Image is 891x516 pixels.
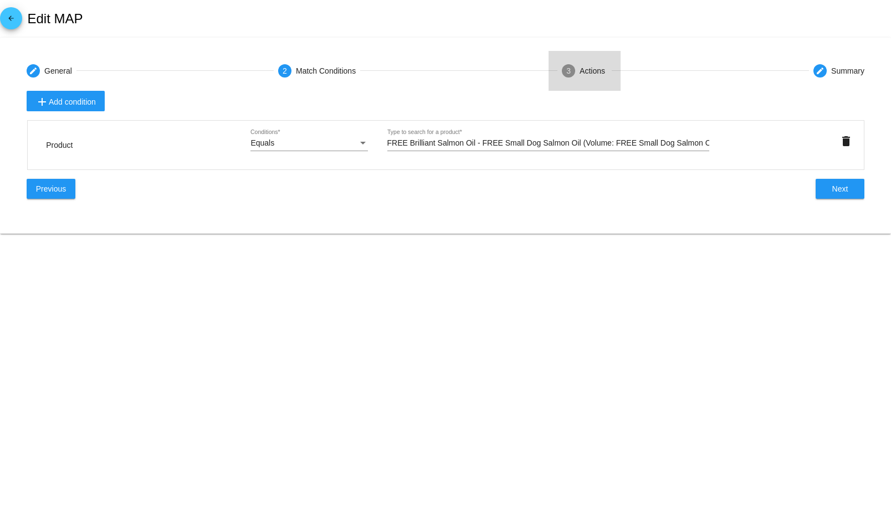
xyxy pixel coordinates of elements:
h2: Edit MAP [27,11,83,27]
span: Equals [250,138,274,147]
mat-icon: arrow_back [4,14,18,28]
span: 3 [566,66,571,75]
button: Previous [27,179,75,199]
div: Match Conditions [296,66,356,75]
span: 2 [283,66,287,75]
span: Product [46,141,73,149]
mat-icon: delete [839,135,853,148]
mat-icon: create [816,66,825,75]
span: Add condition [35,95,96,109]
span: Next [832,184,848,193]
div: Summary [831,66,864,75]
mat-icon: create [29,66,38,75]
input: Type to search for a product [387,139,709,148]
button: Next [816,179,864,199]
button: Add condition [27,91,105,111]
mat-icon: add [35,95,49,109]
span: Previous [36,184,66,193]
mat-select: Conditions [250,139,368,148]
div: Actions [580,66,607,75]
div: General [44,66,72,75]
